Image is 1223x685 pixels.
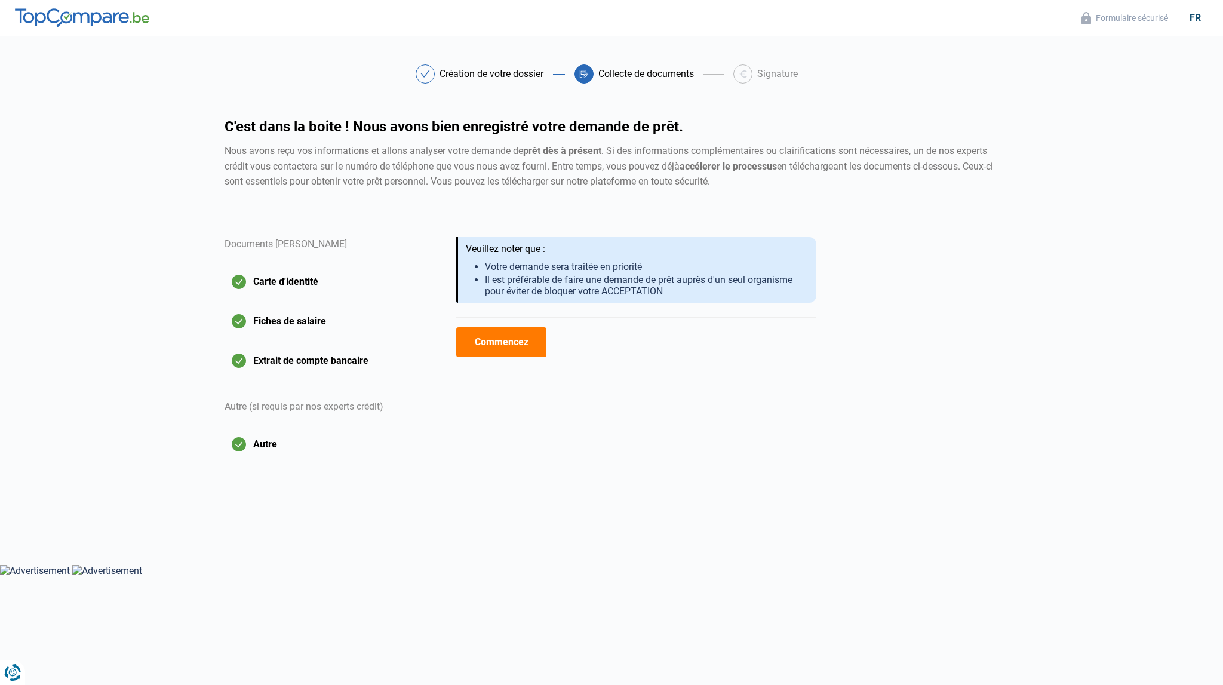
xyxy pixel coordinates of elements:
[485,274,807,297] li: Il est préférable de faire une demande de prêt auprès d'un seul organisme pour éviter de bloquer ...
[225,237,407,267] div: Documents [PERSON_NAME]
[1182,12,1208,23] div: fr
[72,565,142,576] img: Advertisement
[523,145,601,156] strong: prêt dès à présent
[456,327,546,357] button: Commencez
[680,161,777,172] strong: accélerer le processus
[757,69,798,79] div: Signature
[225,429,407,459] button: Autre
[225,306,407,336] button: Fiches de salaire
[440,69,543,79] div: Création de votre dossier
[225,346,407,376] button: Extrait de compte bancaire
[466,243,807,255] div: Veuillez noter que :
[598,69,694,79] div: Collecte de documents
[1078,11,1172,25] button: Formulaire sécurisé
[225,143,998,189] div: Nous avons reçu vos informations et allons analyser votre demande de . Si des informations complé...
[225,385,407,429] div: Autre (si requis par nos experts crédit)
[485,261,807,272] li: Votre demande sera traitée en priorité
[225,267,407,297] button: Carte d'identité
[15,8,149,27] img: TopCompare.be
[225,119,998,134] h1: C'est dans la boite ! Nous avons bien enregistré votre demande de prêt.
